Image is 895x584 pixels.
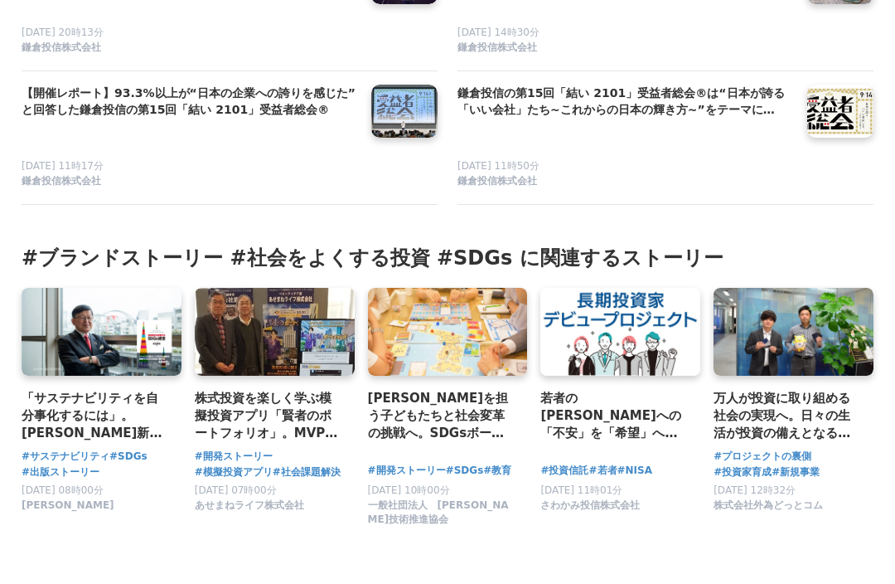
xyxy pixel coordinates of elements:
a: #投資家育成 [714,465,772,480]
a: 鎌倉投信の第15回「結い 2101」受益者総会®︎は“日本が誇る「いい会社」たち~これからの日本の輝き方~”をテーマに[DATE][GEOGRAPHIC_DATA]にて開催 [457,85,794,119]
span: [DATE] 12時32分 [714,484,796,496]
span: [DATE] 20時13分 [22,27,104,38]
a: 若者の[PERSON_NAME]への「不安」を「希望」へ変えたい。学びながら投資が実践できる長期投資家デビュープロジェクト誕生のストーリー [540,389,687,443]
span: 鎌倉投信株式会社 [457,41,537,55]
span: 一般社団法人 [PERSON_NAME]技術推進協会 [368,499,515,527]
a: #SDGs [109,449,148,465]
a: 一般社団法人 [PERSON_NAME]技術推進協会 [368,518,515,529]
span: [DATE] 11時50分 [457,160,539,172]
span: [DATE] 11時01分 [540,484,622,496]
span: [DATE] 08時00分 [22,484,104,496]
a: さわかみ投信株式会社 [540,504,640,515]
a: #若者 [588,463,617,479]
a: #開発ストーリー [195,449,273,465]
a: 【開催レポート】93.3%以上が“日本の企業への誇りを感じた”と回答した鎌倉投信の第15回「結い 2101」受益者総会®︎ [22,85,358,119]
a: 鎌倉投信株式会社 [457,41,794,57]
a: [PERSON_NAME]を担う子どもたちと社会変革の挑戦へ。SDGsボードゲームの誕生秘話と教育現場での活用例 [368,389,515,443]
a: #投資信託 [540,463,588,479]
a: #新規事業 [772,465,820,480]
span: あせまねライフ株式会社 [195,499,304,513]
span: 鎌倉投信株式会社 [457,174,537,188]
a: あせまねライフ株式会社 [195,504,304,515]
a: #プロジェクトの裏側 [714,449,811,465]
span: [DATE] 10時00分 [368,484,450,496]
span: [DATE] 11時17分 [22,160,104,172]
a: 「サステナビリティを自分事化するには」。[PERSON_NAME]新刊『競争優位を実現するSDGs経営』の出版ストーリー [22,389,168,443]
a: #模擬投資アプリ [195,465,273,480]
a: 鎌倉投信株式会社 [22,41,358,57]
a: #NISA [617,463,653,479]
a: 鎌倉投信株式会社 [22,174,358,191]
span: [DATE] 07時00分 [195,484,277,496]
h3: #ブランドストーリー #社会をよくする投資 #SDGs に関連するストーリー [22,245,873,271]
a: #SDGs [446,463,484,479]
span: 鎌倉投信株式会社 [22,174,101,188]
a: #出版ストーリー [22,465,99,480]
a: [PERSON_NAME] [22,504,114,515]
a: 株式会社外為どっとコム [714,504,823,515]
span: [PERSON_NAME] [22,499,114,513]
a: #教育 [483,463,511,479]
a: 鎌倉投信株式会社 [457,174,794,191]
a: #開発ストーリー [368,463,446,479]
span: 株式会社外為どっとコム [714,499,823,513]
a: 株式投資を楽しく学ぶ模擬投資アプリ「賢者のポートフォリオ」。MVPとリーンスタートアップの手法を採用した開発のステップと[PERSON_NAME]の展望とは [195,389,341,443]
span: さわかみ投信株式会社 [540,499,640,513]
a: #社会課題解決 [273,465,341,480]
a: #サステナビリティ [22,449,109,465]
span: [DATE] 14時30分 [457,27,539,38]
a: 万人が投資に取り組める社会の実現へ。日々の生活が投資の備えとなることを目指した「外為どっとコムカード」開発の裏側 [714,389,860,443]
span: 鎌倉投信株式会社 [22,41,101,55]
